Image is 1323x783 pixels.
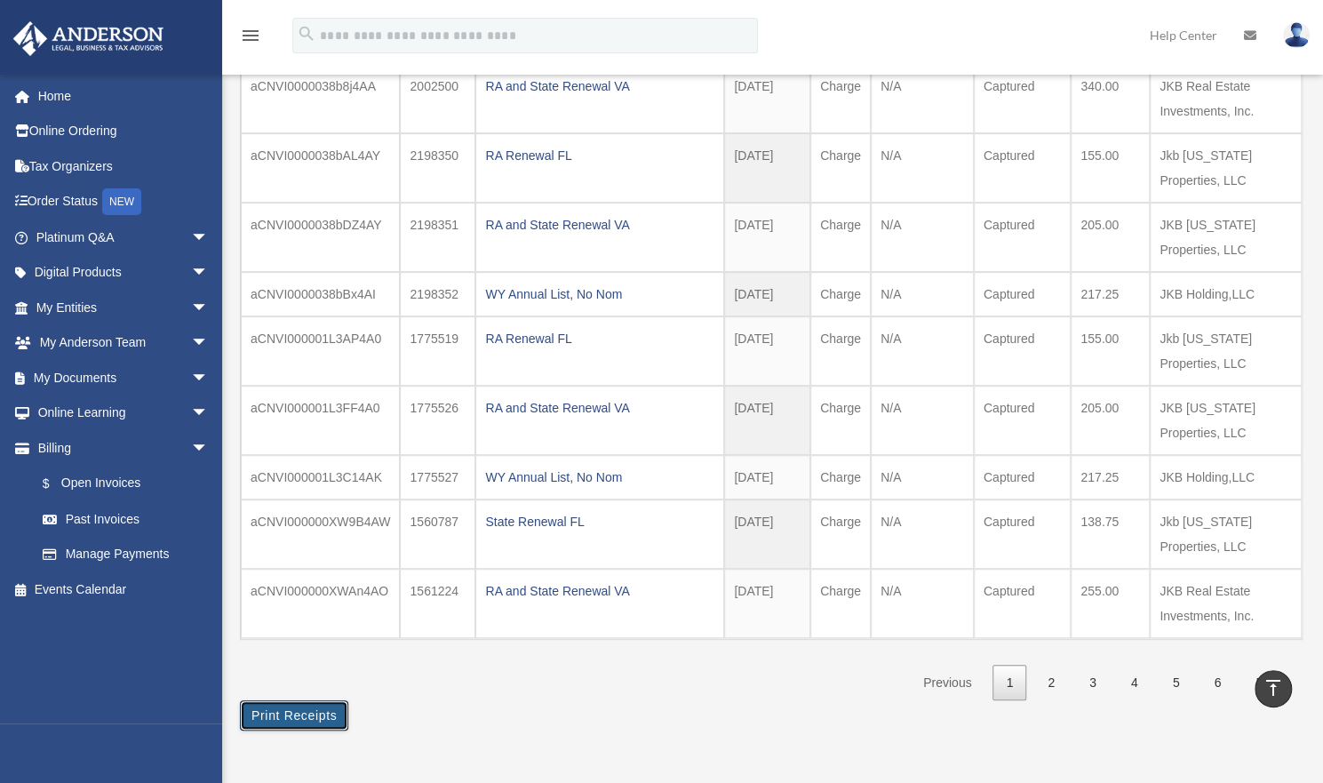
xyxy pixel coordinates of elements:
[241,316,400,386] td: aCNVI000001L3AP4A0
[400,203,475,272] td: 2198351
[12,148,235,184] a: Tax Organizers
[400,272,475,316] td: 2198352
[1034,665,1068,701] a: 2
[1150,133,1302,203] td: Jkb [US_STATE] Properties, LLC
[241,203,400,272] td: aCNVI0000038bDZ4AY
[12,395,235,431] a: Online Learningarrow_drop_down
[871,64,974,133] td: N/A
[1071,133,1150,203] td: 155.00
[724,133,810,203] td: [DATE]
[485,74,714,99] div: RA and State Renewal VA
[52,473,61,495] span: $
[191,255,227,292] span: arrow_drop_down
[1118,665,1152,701] a: 4
[400,455,475,499] td: 1775527
[974,316,1072,386] td: Captured
[974,203,1072,272] td: Captured
[724,272,810,316] td: [DATE]
[974,386,1072,455] td: Captured
[241,133,400,203] td: aCNVI0000038bAL4AY
[974,499,1072,569] td: Captured
[1150,499,1302,569] td: Jkb [US_STATE] Properties, LLC
[12,360,235,395] a: My Documentsarrow_drop_down
[1071,569,1150,638] td: 255.00
[12,290,235,325] a: My Entitiesarrow_drop_down
[724,203,810,272] td: [DATE]
[241,64,400,133] td: aCNVI0000038b8j4AA
[871,133,974,203] td: N/A
[240,700,348,731] button: Print Receipts
[1263,677,1284,699] i: vertical_align_top
[12,430,235,466] a: Billingarrow_drop_down
[1071,64,1150,133] td: 340.00
[974,569,1072,638] td: Captured
[992,665,1026,701] a: 1
[191,395,227,432] span: arrow_drop_down
[1150,316,1302,386] td: Jkb [US_STATE] Properties, LLC
[724,386,810,455] td: [DATE]
[400,499,475,569] td: 1560787
[724,499,810,569] td: [DATE]
[12,78,235,114] a: Home
[1150,386,1302,455] td: JKB [US_STATE] Properties, LLC
[400,64,475,133] td: 2002500
[871,316,974,386] td: N/A
[871,499,974,569] td: N/A
[810,455,871,499] td: Charge
[12,255,235,291] a: Digital Productsarrow_drop_down
[1150,569,1302,638] td: JKB Real Estate Investments, Inc.
[191,290,227,326] span: arrow_drop_down
[191,220,227,256] span: arrow_drop_down
[12,114,235,149] a: Online Ordering
[1071,455,1150,499] td: 217.25
[871,386,974,455] td: N/A
[12,571,235,607] a: Events Calendar
[1150,64,1302,133] td: JKB Real Estate Investments, Inc.
[1150,203,1302,272] td: JKB [US_STATE] Properties, LLC
[1255,670,1292,707] a: vertical_align_top
[1071,272,1150,316] td: 217.25
[1283,22,1310,48] img: User Pic
[871,455,974,499] td: N/A
[1200,665,1234,701] a: 6
[1071,499,1150,569] td: 138.75
[241,569,400,638] td: aCNVI000000XWAn4AO
[485,465,714,490] div: WY Annual List, No Nom
[240,31,261,46] a: menu
[724,455,810,499] td: [DATE]
[241,272,400,316] td: aCNVI0000038bBx4AI
[1242,665,1295,701] a: Next
[871,569,974,638] td: N/A
[297,24,316,44] i: search
[871,272,974,316] td: N/A
[485,212,714,237] div: RA and State Renewal VA
[1076,665,1110,701] a: 3
[810,316,871,386] td: Charge
[485,282,714,307] div: WY Annual List, No Nom
[871,203,974,272] td: N/A
[810,203,871,272] td: Charge
[724,64,810,133] td: [DATE]
[12,325,235,361] a: My Anderson Teamarrow_drop_down
[25,537,235,572] a: Manage Payments
[1071,203,1150,272] td: 205.00
[974,272,1072,316] td: Captured
[12,220,235,255] a: Platinum Q&Aarrow_drop_down
[910,665,984,701] a: Previous
[400,386,475,455] td: 1775526
[724,316,810,386] td: [DATE]
[810,64,871,133] td: Charge
[8,21,169,56] img: Anderson Advisors Platinum Portal
[974,64,1072,133] td: Captured
[1150,455,1302,499] td: JKB Holding,LLC
[241,499,400,569] td: aCNVI000000XW9B4AW
[25,501,227,537] a: Past Invoices
[485,395,714,420] div: RA and State Renewal VA
[810,386,871,455] td: Charge
[25,466,235,502] a: $Open Invoices
[974,455,1072,499] td: Captured
[12,184,235,220] a: Order StatusNEW
[241,386,400,455] td: aCNVI000001L3FF4A0
[400,133,475,203] td: 2198350
[810,499,871,569] td: Charge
